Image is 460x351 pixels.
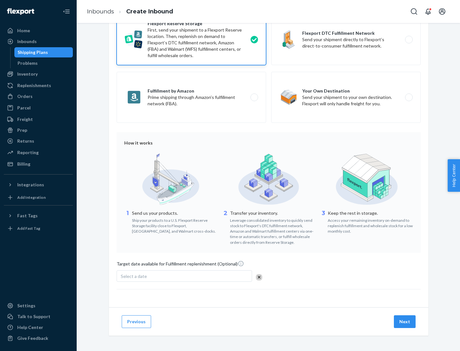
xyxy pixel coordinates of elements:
[4,311,73,322] a: Talk to Support
[17,71,38,77] div: Inventory
[14,58,73,68] a: Problems
[4,211,73,221] button: Fast Tags
[17,335,48,341] div: Give Feedback
[17,213,38,219] div: Fast Tags
[4,103,73,113] a: Parcel
[4,26,73,36] a: Home
[121,273,147,279] span: Select a date
[14,47,73,57] a: Shipping Plans
[4,147,73,158] a: Reporting
[82,2,178,21] ol: breadcrumbs
[17,105,31,111] div: Parcel
[17,324,43,331] div: Help Center
[17,226,40,231] div: Add Fast Tag
[7,8,34,15] img: Flexport logo
[17,138,34,144] div: Returns
[4,114,73,124] a: Freight
[17,93,33,100] div: Orders
[4,159,73,169] a: Billing
[230,210,315,216] p: Transfer your inventory.
[17,149,39,156] div: Reporting
[132,216,217,234] div: Ship your products to a U.S. Flexport Reserve Storage facility close to Flexport, [GEOGRAPHIC_DAT...
[17,82,51,89] div: Replenishments
[17,302,35,309] div: Settings
[122,315,151,328] button: Previous
[4,301,73,311] a: Settings
[328,216,413,234] div: Access your remaining inventory on-demand to replenish fulfillment and wholesale stock for a low ...
[4,125,73,135] a: Prep
[4,180,73,190] button: Integrations
[4,91,73,101] a: Orders
[4,36,73,47] a: Inbounds
[4,192,73,203] a: Add Integration
[18,49,48,56] div: Shipping Plans
[124,209,131,234] div: 1
[4,69,73,79] a: Inventory
[17,127,27,133] div: Prep
[4,80,73,91] a: Replenishments
[17,161,30,167] div: Billing
[60,5,73,18] button: Close Navigation
[17,116,33,123] div: Freight
[408,5,420,18] button: Open Search Box
[4,322,73,332] a: Help Center
[448,159,460,192] button: Help Center
[4,136,73,146] a: Returns
[132,210,217,216] p: Send us your products.
[222,209,229,245] div: 2
[436,5,448,18] button: Open account menu
[394,315,416,328] button: Next
[124,140,413,146] div: How it works
[17,195,46,200] div: Add Integration
[320,209,326,234] div: 3
[18,60,38,66] div: Problems
[117,260,244,270] span: Target date available for Fulfillment replenishment (Optional)
[422,5,434,18] button: Open notifications
[126,8,173,15] a: Create Inbound
[17,38,37,45] div: Inbounds
[17,27,30,34] div: Home
[328,210,413,216] p: Keep the rest in storage.
[17,313,50,320] div: Talk to Support
[4,223,73,234] a: Add Fast Tag
[4,333,73,343] button: Give Feedback
[230,216,315,245] div: Leverage consolidated inventory to quickly send stock to Flexport's DTC fulfillment network, Amaz...
[17,182,44,188] div: Integrations
[87,8,114,15] a: Inbounds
